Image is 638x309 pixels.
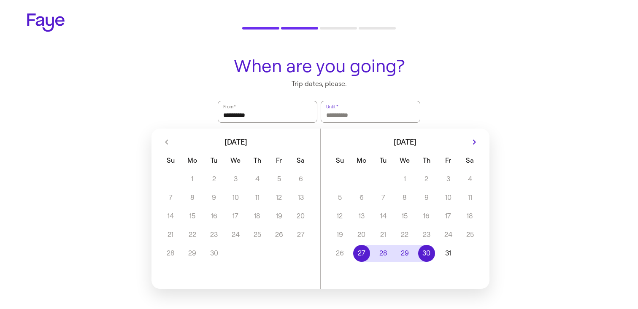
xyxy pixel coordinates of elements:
span: Friday [269,152,289,169]
span: Sunday [330,152,350,169]
span: Sunday [161,152,181,169]
span: Saturday [460,152,480,169]
span: Monday [182,152,202,169]
button: 28 [372,245,394,262]
h1: When are you going? [213,56,425,76]
span: Tuesday [204,152,224,169]
span: Thursday [416,152,436,169]
button: 27 [351,245,372,262]
span: Wednesday [395,152,415,169]
span: Saturday [291,152,311,169]
span: [DATE] [394,138,416,146]
button: 29 [394,245,416,262]
p: Trip dates, please. [213,79,425,89]
button: 31 [438,245,459,262]
span: Friday [438,152,458,169]
span: Tuesday [373,152,393,169]
span: Wednesday [226,152,246,169]
span: [DATE] [224,138,247,146]
label: Until [325,102,339,111]
span: Monday [351,152,371,169]
label: From [222,102,236,111]
button: Next month [468,135,481,149]
span: Thursday [247,152,267,169]
button: 30 [416,245,437,262]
